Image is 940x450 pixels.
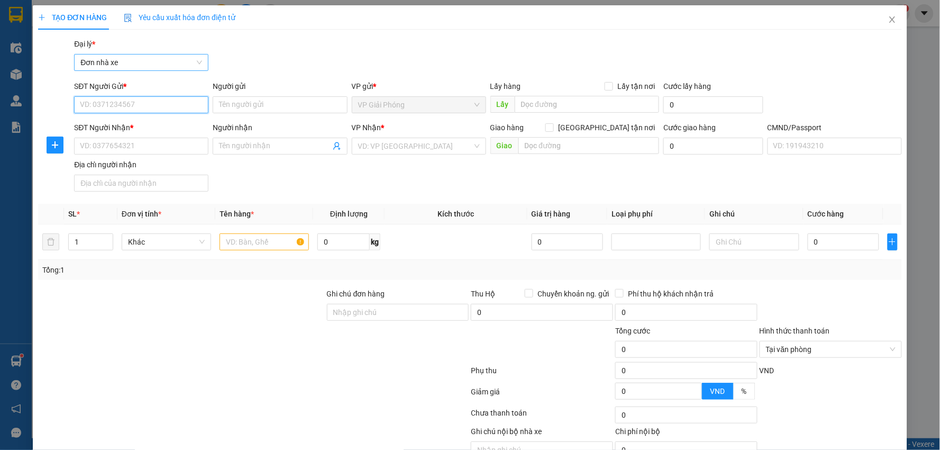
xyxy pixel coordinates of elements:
span: Tại văn phòng [766,341,896,357]
span: TẠO ĐƠN HÀNG [38,13,107,22]
div: SĐT Người Gửi [74,80,208,92]
div: Giảm giá [470,386,614,404]
th: Ghi chú [705,204,803,224]
span: Giá trị hàng [532,210,571,218]
span: Yêu cầu xuất hóa đơn điện tử [124,13,235,22]
span: plus [888,238,897,246]
span: VP Giải Phóng [358,97,480,113]
div: Tổng: 1 [42,264,363,276]
span: Chuyển khoản ng. gửi [533,288,613,300]
label: Hình thức thanh toán [760,327,830,335]
span: [GEOGRAPHIC_DATA] tận nơi [554,122,659,133]
span: plus [38,14,45,21]
input: Dọc đường [518,137,660,154]
button: Close [878,5,907,35]
div: Ghi chú nội bộ nhà xe [471,426,613,442]
input: Cước lấy hàng [663,96,763,113]
span: plus [47,141,63,149]
span: VND [760,366,774,375]
span: VP Nhận [352,123,381,132]
input: 0 [532,233,604,250]
span: kg [370,233,380,250]
div: Phụ thu [470,365,614,383]
span: Cước hàng [808,210,844,218]
input: Địa chỉ của người nhận [74,175,208,192]
span: Định lượng [330,210,368,218]
span: % [742,387,747,395]
span: Kích thước [437,210,474,218]
div: Địa chỉ người nhận [74,159,208,170]
span: Tổng cước [615,327,650,335]
div: Chưa thanh toán [470,407,614,426]
input: Cước giao hàng [663,138,763,155]
span: Đại lý [74,40,95,48]
span: Đơn vị tính [122,210,161,218]
div: SĐT Người Nhận [74,122,208,133]
span: Đơn nhà xe [80,55,202,70]
input: Ghi chú đơn hàng [327,304,469,321]
div: VP gửi [352,80,486,92]
button: delete [42,233,59,250]
span: close [888,15,897,24]
span: Khác [128,234,205,250]
span: Lấy hàng [490,82,521,91]
span: Lấy tận nơi [613,80,659,92]
th: Loại phụ phí [607,204,705,224]
span: Lấy [490,96,515,113]
span: Thu Hộ [471,290,495,298]
span: Tên hàng [220,210,254,218]
button: plus [888,233,898,250]
input: Ghi Chú [709,233,799,250]
div: Người nhận [213,122,347,133]
input: VD: Bàn, Ghế [220,233,309,250]
span: VND [710,387,725,395]
input: Dọc đường [515,96,660,113]
span: Giao hàng [490,123,524,132]
span: Giao [490,137,518,154]
span: SL [68,210,77,218]
div: Chi phí nội bộ [615,426,758,442]
img: icon [124,14,132,22]
label: Ghi chú đơn hàng [327,290,385,298]
span: Phí thu hộ khách nhận trả [624,288,718,300]
div: CMND/Passport [768,122,902,133]
label: Cước giao hàng [663,123,716,132]
div: Người gửi [213,80,347,92]
span: user-add [333,142,341,150]
button: plus [47,137,63,154]
label: Cước lấy hàng [663,82,711,91]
